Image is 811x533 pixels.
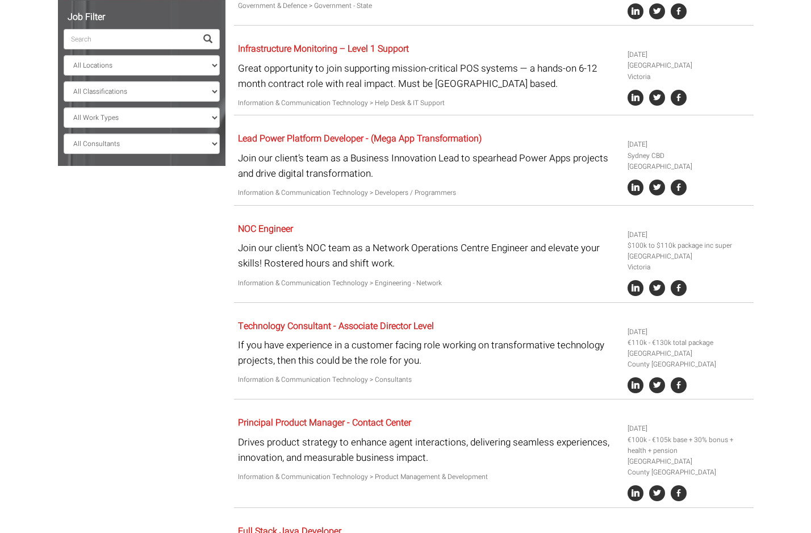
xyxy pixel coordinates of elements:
li: [GEOGRAPHIC_DATA] County [GEOGRAPHIC_DATA] [628,456,749,478]
p: Information & Communication Technology > Engineering - Network [238,278,619,289]
a: Technology Consultant - Associate Director Level [238,319,434,333]
p: Great opportunity to join supporting mission-critical POS systems — a hands-on 6-12 month contrac... [238,61,619,91]
li: [GEOGRAPHIC_DATA] Victoria [628,251,749,273]
li: €100k - €105k base + 30% bonus + health + pension [628,435,749,456]
a: NOC Engineer [238,222,293,236]
input: Search [64,29,197,49]
li: [DATE] [628,230,749,240]
li: [DATE] [628,49,749,60]
p: Government & Defence > Government - State [238,1,619,11]
a: Lead Power Platform Developer - (Mega App Transformation) [238,132,482,145]
li: [DATE] [628,139,749,150]
a: Infrastructure Monitoring – Level 1 Support [238,42,409,56]
p: Join our client’s team as a Business Innovation Lead to spearhead Power Apps projects and drive d... [238,151,619,181]
li: [GEOGRAPHIC_DATA] Victoria [628,60,749,82]
p: If you have experience in a customer facing role working on transformative technology projects, t... [238,338,619,368]
p: Information & Communication Technology > Consultants [238,374,619,385]
h5: Job Filter [64,13,220,23]
li: Sydney CBD [GEOGRAPHIC_DATA] [628,151,749,172]
li: $100k to $110k package inc super [628,240,749,251]
p: Information & Communication Technology > Product Management & Development [238,472,619,482]
p: Information & Communication Technology > Help Desk & IT Support [238,98,619,109]
a: Principal Product Manager - Contact Center [238,416,411,430]
li: €110k - €130k total package [628,338,749,348]
li: [DATE] [628,327,749,338]
p: Drives product strategy to enhance agent interactions, delivering seamless experiences, innovatio... [238,435,619,465]
p: Join our client’s NOC team as a Network Operations Centre Engineer and elevate your skills! Roste... [238,240,619,271]
li: [DATE] [628,423,749,434]
p: Information & Communication Technology > Developers / Programmers [238,188,619,198]
li: [GEOGRAPHIC_DATA] County [GEOGRAPHIC_DATA] [628,348,749,370]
